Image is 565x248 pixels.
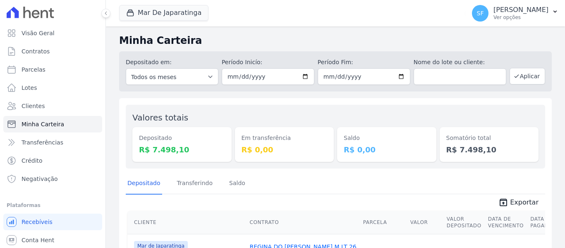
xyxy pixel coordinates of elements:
[242,144,328,155] dd: R$ 0,00
[465,2,565,25] button: SF [PERSON_NAME] Ver opções
[344,134,430,142] dt: Saldo
[3,98,102,114] a: Clientes
[446,144,532,155] dd: R$ 7.498,10
[22,47,50,55] span: Contratos
[119,5,208,21] button: Mar De Japaratinga
[22,65,45,74] span: Parcelas
[493,14,548,21] p: Ver opções
[510,197,539,207] span: Exportar
[126,59,172,65] label: Depositado em:
[3,79,102,96] a: Lotes
[127,211,246,234] th: Cliente
[132,113,188,123] label: Valores totais
[360,211,407,234] th: Parcela
[3,152,102,169] a: Crédito
[22,120,64,128] span: Minha Carteira
[498,197,508,207] i: unarchive
[446,134,532,142] dt: Somatório total
[227,173,247,195] a: Saldo
[3,214,102,230] a: Recebíveis
[3,116,102,132] a: Minha Carteira
[414,58,506,67] label: Nome do lote ou cliente:
[318,58,410,67] label: Período Fim:
[477,10,484,16] span: SF
[344,144,430,155] dd: R$ 0,00
[3,61,102,78] a: Parcelas
[3,43,102,60] a: Contratos
[493,6,548,14] p: [PERSON_NAME]
[22,157,43,165] span: Crédito
[3,171,102,187] a: Negativação
[22,84,37,92] span: Lotes
[7,200,99,210] div: Plataformas
[492,197,545,209] a: unarchive Exportar
[3,25,102,41] a: Visão Geral
[242,134,328,142] dt: Em transferência
[222,58,314,67] label: Período Inicío:
[22,102,45,110] span: Clientes
[510,68,545,84] button: Aplicar
[119,33,552,48] h2: Minha Carteira
[3,134,102,151] a: Transferências
[485,211,527,234] th: Data de Vencimento
[22,175,58,183] span: Negativação
[22,29,55,37] span: Visão Geral
[443,211,485,234] th: Valor Depositado
[22,236,54,244] span: Conta Hent
[22,138,63,147] span: Transferências
[407,211,443,234] th: Valor
[175,173,215,195] a: Transferindo
[246,211,359,234] th: Contrato
[139,144,225,155] dd: R$ 7.498,10
[126,173,162,195] a: Depositado
[139,134,225,142] dt: Depositado
[22,218,53,226] span: Recebíveis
